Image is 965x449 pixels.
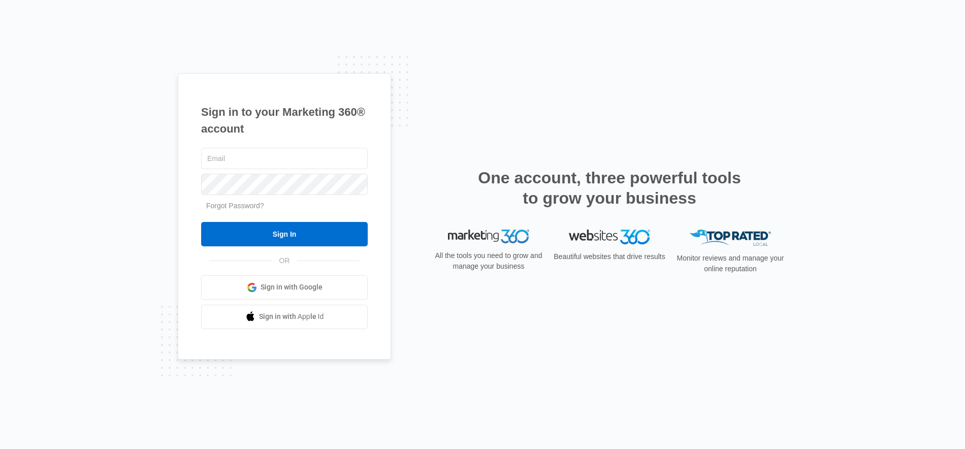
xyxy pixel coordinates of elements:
[272,255,297,266] span: OR
[448,230,529,244] img: Marketing 360
[261,282,323,293] span: Sign in with Google
[201,104,368,137] h1: Sign in to your Marketing 360® account
[206,202,264,210] a: Forgot Password?
[201,305,368,329] a: Sign in with Apple Id
[259,311,324,322] span: Sign in with Apple Id
[201,222,368,246] input: Sign In
[201,148,368,169] input: Email
[475,168,744,208] h2: One account, three powerful tools to grow your business
[569,230,650,244] img: Websites 360
[201,275,368,300] a: Sign in with Google
[673,253,787,274] p: Monitor reviews and manage your online reputation
[690,230,771,246] img: Top Rated Local
[432,250,545,272] p: All the tools you need to grow and manage your business
[553,251,666,262] p: Beautiful websites that drive results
